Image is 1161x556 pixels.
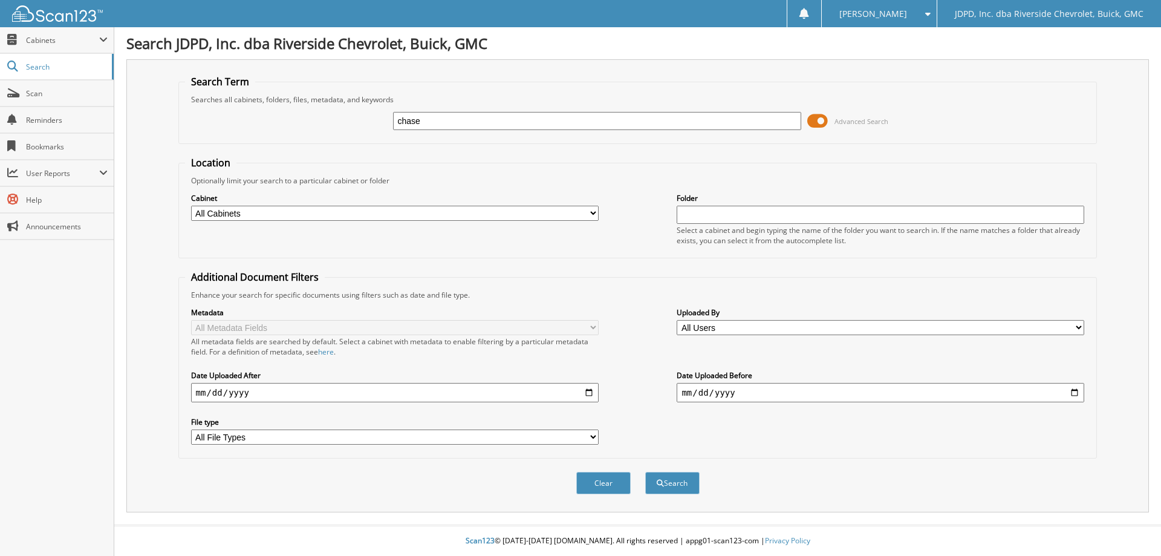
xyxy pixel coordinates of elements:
[955,10,1143,18] span: JDPD, Inc. dba Riverside Chevrolet, Buick, GMC
[191,336,599,357] div: All metadata fields are searched by default. Select a cabinet with metadata to enable filtering b...
[834,117,888,126] span: Advanced Search
[26,115,108,125] span: Reminders
[26,62,106,72] span: Search
[839,10,907,18] span: [PERSON_NAME]
[126,33,1149,53] h1: Search JDPD, Inc. dba Riverside Chevrolet, Buick, GMC
[1101,498,1161,556] iframe: Chat Widget
[677,307,1084,318] label: Uploaded By
[677,225,1084,246] div: Select a cabinet and begin typing the name of the folder you want to search in. If the name match...
[677,193,1084,203] label: Folder
[318,347,334,357] a: here
[185,270,325,284] legend: Additional Document Filters
[185,156,236,169] legend: Location
[576,472,631,494] button: Clear
[185,290,1091,300] div: Enhance your search for specific documents using filters such as date and file type.
[12,5,103,22] img: scan123-logo-white.svg
[185,175,1091,186] div: Optionally limit your search to a particular cabinet or folder
[765,535,810,546] a: Privacy Policy
[26,168,99,178] span: User Reports
[191,307,599,318] label: Metadata
[26,142,108,152] span: Bookmarks
[114,526,1161,556] div: © [DATE]-[DATE] [DOMAIN_NAME]. All rights reserved | appg01-scan123-com |
[191,193,599,203] label: Cabinet
[677,383,1084,402] input: end
[26,221,108,232] span: Announcements
[191,417,599,427] label: File type
[185,75,255,88] legend: Search Term
[191,370,599,381] label: Date Uploaded After
[466,535,495,546] span: Scan123
[677,370,1084,381] label: Date Uploaded Before
[191,383,599,402] input: start
[26,35,99,45] span: Cabinets
[185,94,1091,105] div: Searches all cabinets, folders, files, metadata, and keywords
[645,472,700,494] button: Search
[26,195,108,205] span: Help
[26,88,108,99] span: Scan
